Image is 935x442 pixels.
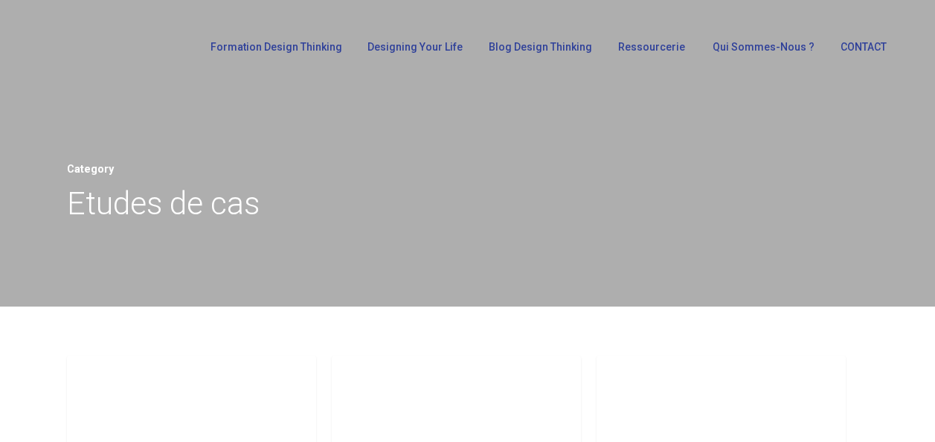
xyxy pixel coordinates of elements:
[713,41,814,53] span: Qui sommes-nous ?
[705,42,818,63] a: Qui sommes-nous ?
[841,41,887,53] span: CONTACT
[67,181,868,226] h1: Etudes de cas
[203,42,345,63] a: Formation Design Thinking
[833,42,892,63] a: CONTACT
[347,371,444,388] a: Etudes de cas
[611,371,709,388] a: Etudes de cas
[618,41,685,53] span: Ressourcerie
[67,163,114,176] span: Category
[211,41,342,53] span: Formation Design Thinking
[481,42,596,63] a: Blog Design Thinking
[611,42,690,63] a: Ressourcerie
[360,42,466,63] a: Designing Your Life
[82,371,179,388] a: Etudes de cas
[489,41,592,53] span: Blog Design Thinking
[367,41,463,53] span: Designing Your Life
